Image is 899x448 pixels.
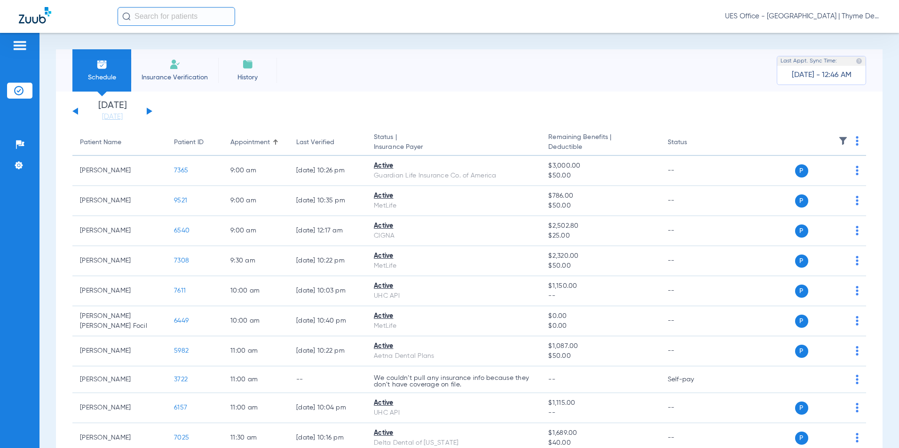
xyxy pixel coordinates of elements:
span: P [795,432,808,445]
iframe: Chat Widget [852,403,899,448]
img: group-dot-blue.svg [856,226,859,235]
span: $1,115.00 [548,398,652,408]
span: Insurance Payer [374,142,533,152]
td: 9:00 AM [223,216,289,246]
span: $50.00 [548,351,652,361]
span: $50.00 [548,201,652,211]
img: group-dot-blue.svg [856,316,859,325]
td: Self-pay [660,366,724,393]
img: Search Icon [122,12,131,21]
span: $50.00 [548,171,652,181]
img: last sync help info [856,58,862,64]
span: $40.00 [548,438,652,448]
div: Active [374,311,533,321]
td: 10:00 AM [223,306,289,336]
td: [PERSON_NAME] [72,276,166,306]
td: [PERSON_NAME] [72,366,166,393]
div: Patient ID [174,138,204,147]
span: $0.00 [548,311,652,321]
img: Schedule [96,59,108,70]
img: group-dot-blue.svg [856,346,859,355]
li: [DATE] [84,101,141,122]
span: $1,689.00 [548,428,652,438]
span: History [225,73,270,82]
span: Deductible [548,142,652,152]
span: $2,320.00 [548,251,652,261]
img: hamburger-icon [12,40,27,51]
span: $0.00 [548,321,652,331]
td: 10:00 AM [223,276,289,306]
img: Manual Insurance Verification [169,59,181,70]
span: $50.00 [548,261,652,271]
img: History [242,59,253,70]
div: Appointment [230,138,270,147]
td: 9:30 AM [223,246,289,276]
div: Active [374,161,533,171]
th: Remaining Benefits | [541,130,660,156]
span: P [795,285,808,298]
span: P [795,194,808,208]
td: [DATE] 10:22 PM [289,336,366,366]
div: Active [374,398,533,408]
span: P [795,345,808,358]
span: P [795,255,808,268]
span: $1,087.00 [548,341,652,351]
span: 3722 [174,376,188,383]
div: Patient ID [174,138,215,147]
div: Active [374,428,533,438]
td: [PERSON_NAME] [72,246,166,276]
td: -- [660,306,724,336]
td: -- [660,336,724,366]
td: 11:00 AM [223,393,289,423]
div: MetLife [374,321,533,331]
div: Delta Dental of [US_STATE] [374,438,533,448]
span: 6157 [174,404,187,411]
span: $2,502.80 [548,221,652,231]
input: Search for patients [118,7,235,26]
div: Patient Name [80,138,121,147]
span: 6449 [174,317,189,324]
td: [DATE] 10:40 PM [289,306,366,336]
th: Status | [366,130,541,156]
span: $3,000.00 [548,161,652,171]
span: -- [548,408,652,418]
td: -- [660,246,724,276]
span: UES Office - [GEOGRAPHIC_DATA] | Thyme Dental Care [725,12,880,21]
div: Patient Name [80,138,159,147]
td: [PERSON_NAME] [72,393,166,423]
span: Schedule [79,73,124,82]
span: Last Appt. Sync Time: [781,56,837,66]
span: P [795,315,808,328]
td: [PERSON_NAME] [72,336,166,366]
td: [DATE] 10:03 PM [289,276,366,306]
span: Insurance Verification [138,73,211,82]
td: 11:00 AM [223,366,289,393]
div: Appointment [230,138,281,147]
span: $786.00 [548,191,652,201]
span: -- [548,376,555,383]
td: 9:00 AM [223,186,289,216]
div: UHC API [374,291,533,301]
span: 7365 [174,167,188,174]
td: -- [660,186,724,216]
span: -- [548,291,652,301]
td: [DATE] 12:17 AM [289,216,366,246]
img: group-dot-blue.svg [856,136,859,146]
td: [PERSON_NAME] [72,216,166,246]
td: -- [660,156,724,186]
div: Active [374,281,533,291]
div: Last Verified [296,138,359,147]
img: group-dot-blue.svg [856,256,859,265]
img: group-dot-blue.svg [856,286,859,295]
td: [DATE] 10:26 PM [289,156,366,186]
img: group-dot-blue.svg [856,375,859,384]
img: group-dot-blue.svg [856,166,859,175]
a: [DATE] [84,112,141,122]
td: [PERSON_NAME] [PERSON_NAME] Focil [72,306,166,336]
div: MetLife [374,201,533,211]
div: MetLife [374,261,533,271]
div: Last Verified [296,138,334,147]
img: Zuub Logo [19,7,51,23]
span: 6540 [174,227,189,234]
span: 7025 [174,434,189,441]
